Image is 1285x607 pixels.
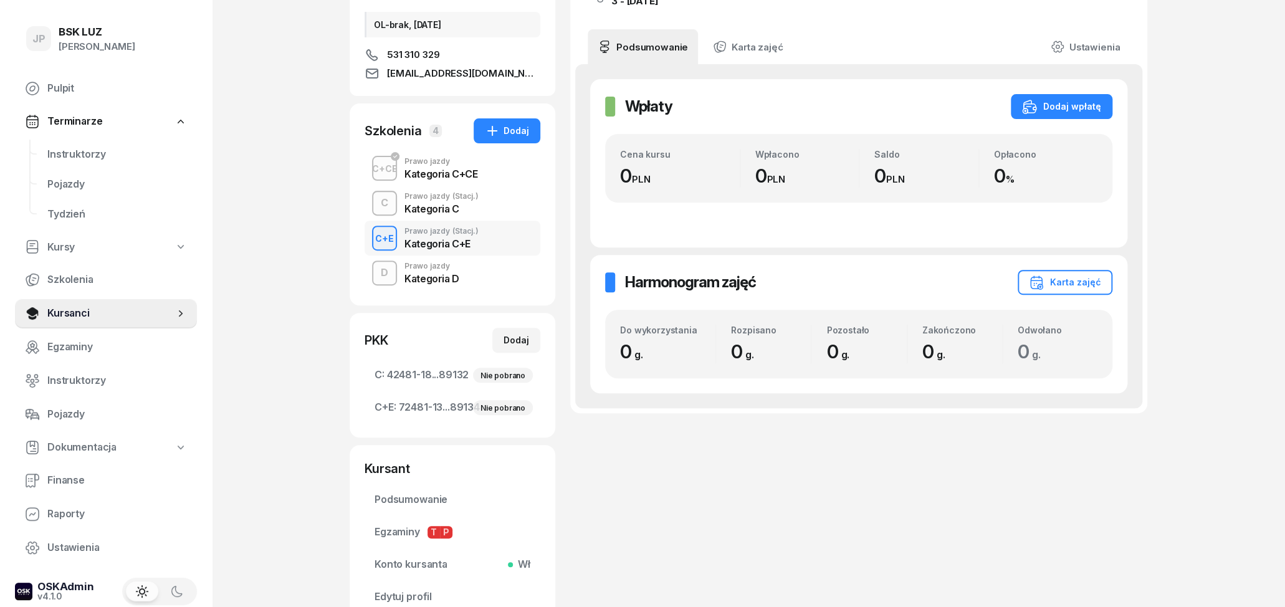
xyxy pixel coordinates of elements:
[365,550,540,580] a: Konto kursantaWł
[365,360,540,390] a: C:42481-18...89132Nie pobrano
[745,348,754,361] small: g.
[874,149,978,160] div: Saldo
[404,239,479,249] div: Kategoria C+E
[372,260,397,285] button: D
[15,583,32,600] img: logo-xs-dark@2x.png
[767,173,785,185] small: PLN
[936,348,945,361] small: g.
[15,433,197,462] a: Dokumentacja
[473,400,533,415] div: Nie pobrano
[376,193,393,214] div: C
[47,540,187,556] span: Ustawienia
[375,367,530,383] span: 42481-18...89132
[994,149,1098,160] div: Opłacono
[47,206,187,222] span: Tydzień
[15,499,197,529] a: Raporty
[841,348,849,361] small: g.
[365,460,540,477] div: Kursant
[365,186,540,221] button: CPrawo jazdy(Stacj.)Kategoria C
[1018,270,1112,295] button: Karta zajęć
[47,472,187,489] span: Finanse
[375,399,530,416] span: 72481-13...89134
[367,161,403,176] div: C+CE
[632,173,651,185] small: PLN
[625,272,756,292] h2: Harmonogram zajęć
[365,256,540,290] button: DPrawo jazdyKategoria D
[922,340,952,363] span: 0
[47,406,187,423] span: Pojazdy
[513,557,530,573] span: Wł
[47,272,187,288] span: Szkolenia
[37,199,197,229] a: Tydzień
[47,339,187,355] span: Egzaminy
[32,34,45,44] span: JP
[15,366,197,396] a: Instruktorzy
[620,340,649,363] span: 0
[15,265,197,295] a: Szkolenia
[15,74,197,103] a: Pulpit
[47,439,117,456] span: Dokumentacja
[1005,173,1014,185] small: %
[372,156,397,181] button: C+CE
[755,165,859,188] div: 0
[375,589,530,605] span: Edytuj profil
[47,305,174,322] span: Kursanci
[404,227,479,235] div: Prawo jazdy
[47,113,102,130] span: Terminarze
[1018,325,1097,335] div: Odwołano
[1018,340,1047,363] span: 0
[37,140,197,170] a: Instruktorzy
[365,221,540,256] button: C+EPrawo jazdy(Stacj.)Kategoria C+E
[375,367,385,383] span: C:
[15,233,197,262] a: Kursy
[1029,275,1101,290] div: Karta zajęć
[372,226,397,251] button: C+E
[404,262,459,270] div: Prawo jazdy
[620,325,715,335] div: Do wykorzystania
[15,332,197,362] a: Egzaminy
[473,368,533,383] div: Nie pobrano
[376,262,393,284] div: D
[634,348,643,361] small: g.
[404,193,479,200] div: Prawo jazdy
[404,158,477,165] div: Prawo jazdy
[755,149,859,160] div: Wpłacono
[429,125,442,137] span: 4
[15,107,197,136] a: Terminarze
[375,524,530,540] span: Egzaminy
[47,506,187,522] span: Raporty
[504,333,529,348] div: Dodaj
[375,399,396,416] span: C+E:
[826,325,906,335] div: Pozostało
[826,340,906,363] div: 0
[625,97,672,117] h2: Wpłaty
[37,592,94,601] div: v4.1.0
[15,399,197,429] a: Pojazdy
[372,191,397,216] button: C
[47,176,187,193] span: Pojazdy
[452,227,479,235] span: (Stacj.)
[428,526,440,538] span: T
[59,39,135,55] div: [PERSON_NAME]
[588,29,698,64] a: Podsumowanie
[886,173,905,185] small: PLN
[375,557,530,573] span: Konto kursanta
[404,204,479,214] div: Kategoria C
[365,485,540,515] a: Podsumowanie
[731,340,760,363] span: 0
[47,146,187,163] span: Instruktorzy
[47,80,187,97] span: Pulpit
[15,533,197,563] a: Ustawienia
[365,517,540,547] a: EgzaminyTP
[365,47,540,62] a: 531 310 329
[365,393,540,423] a: C+E:72481-13...89134Nie pobrano
[365,12,540,37] div: OL-brak, [DATE]
[620,149,740,160] div: Cena kursu
[404,169,477,179] div: Kategoria C+CE
[485,123,529,138] div: Dodaj
[994,165,1098,188] div: 0
[1032,348,1041,361] small: g.
[474,118,540,143] button: Dodaj
[370,231,399,246] div: C+E
[37,170,197,199] a: Pojazdy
